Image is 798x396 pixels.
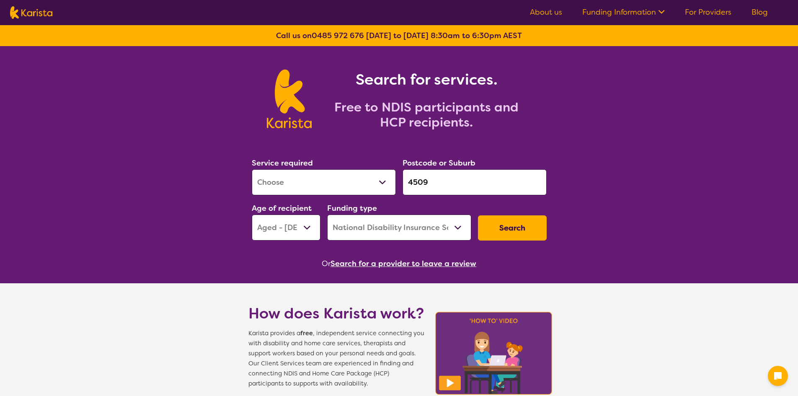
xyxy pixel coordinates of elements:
img: Karista logo [10,6,52,19]
a: 0485 972 676 [312,31,364,41]
b: free [300,329,313,337]
a: For Providers [685,7,731,17]
button: Search [478,215,547,241]
h1: How does Karista work? [248,303,424,324]
button: Search for a provider to leave a review [331,257,476,270]
label: Service required [252,158,313,168]
label: Funding type [327,203,377,213]
b: Call us on [DATE] to [DATE] 8:30am to 6:30pm AEST [276,31,522,41]
a: Blog [752,7,768,17]
span: Karista provides a , independent service connecting you with disability and home care services, t... [248,329,424,389]
label: Postcode or Suburb [403,158,475,168]
a: About us [530,7,562,17]
span: Or [322,257,331,270]
img: Karista logo [267,70,312,128]
label: Age of recipient [252,203,312,213]
h1: Search for services. [322,70,531,90]
a: Funding Information [582,7,665,17]
input: Type [403,169,547,195]
h2: Free to NDIS participants and HCP recipients. [322,100,531,130]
